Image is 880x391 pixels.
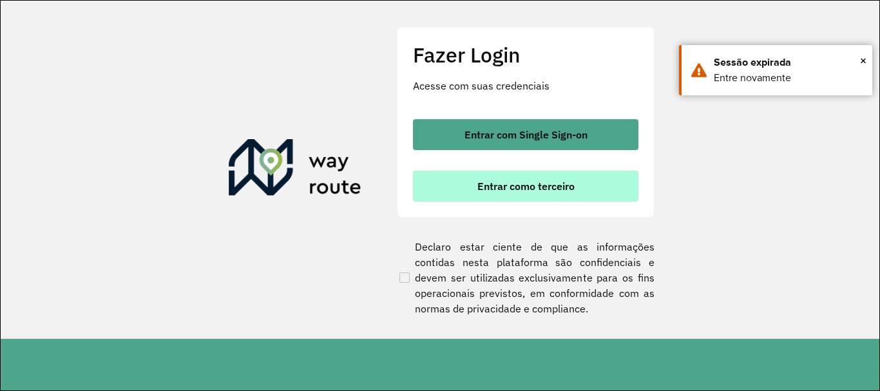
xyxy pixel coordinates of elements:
[464,129,588,140] span: Entrar com Single Sign-on
[477,181,575,191] span: Entrar como terceiro
[413,171,638,202] button: button
[714,55,863,70] div: Sessão expirada
[413,78,638,93] p: Acesse com suas credenciais
[397,239,655,316] label: Declaro estar ciente de que as informações contidas nesta plataforma são confidenciais e devem se...
[413,43,638,67] h2: Fazer Login
[229,139,361,201] img: Roteirizador AmbevTech
[860,51,866,70] span: ×
[413,119,638,150] button: button
[714,70,863,86] div: Entre novamente
[860,51,866,70] button: Close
